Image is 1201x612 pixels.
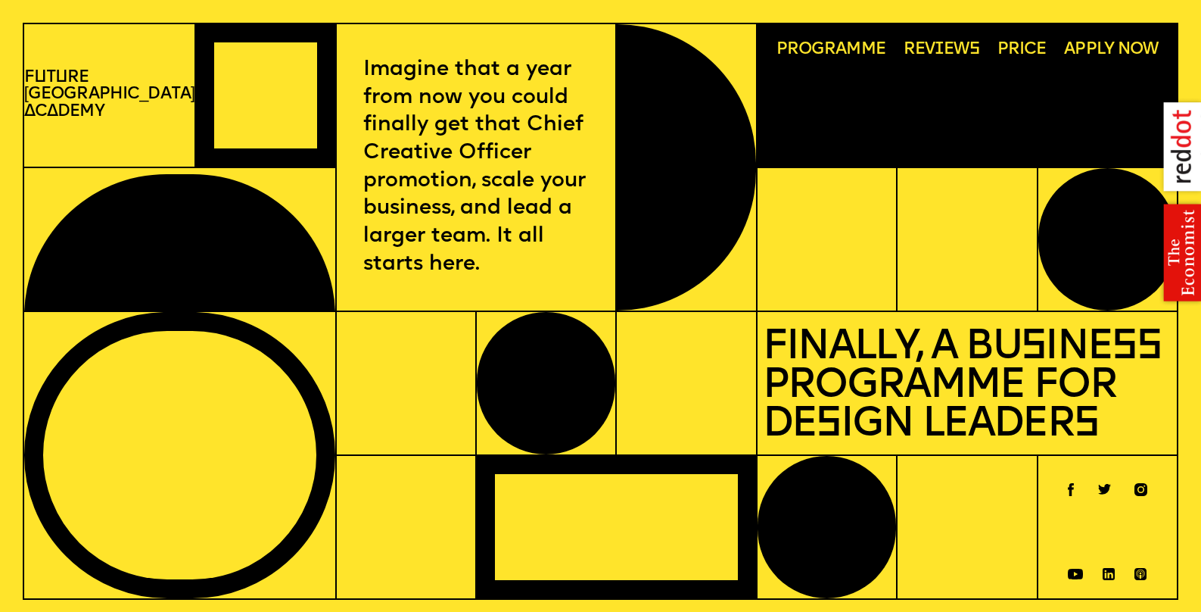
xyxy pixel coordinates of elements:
[1068,478,1074,492] a: Facebook
[24,70,194,121] p: F t re [GEOGRAPHIC_DATA] c demy
[47,104,58,120] span: a
[1064,42,1158,59] span: Apply now
[24,104,35,120] span: A
[55,70,67,86] span: u
[1103,563,1115,576] a: Linkedin
[34,70,46,86] span: u
[1134,563,1147,575] a: Spotify
[1134,478,1147,491] a: Instagram
[1150,197,1201,311] img: the economist
[904,42,979,59] span: Rev ews
[1068,563,1083,573] a: Youtube
[997,42,1047,59] span: Price
[763,322,1172,445] p: Finally, a Business Programme for Design Leaders
[363,56,589,279] p: Imagine that a year from now you could finally get that Chief Creative Officer promotion, scale y...
[1150,89,1201,204] img: reddot
[24,70,194,121] a: Future[GEOGRAPHIC_DATA]Academy
[1098,478,1111,489] a: Twitter
[776,42,885,59] span: Programme
[935,42,944,58] span: i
